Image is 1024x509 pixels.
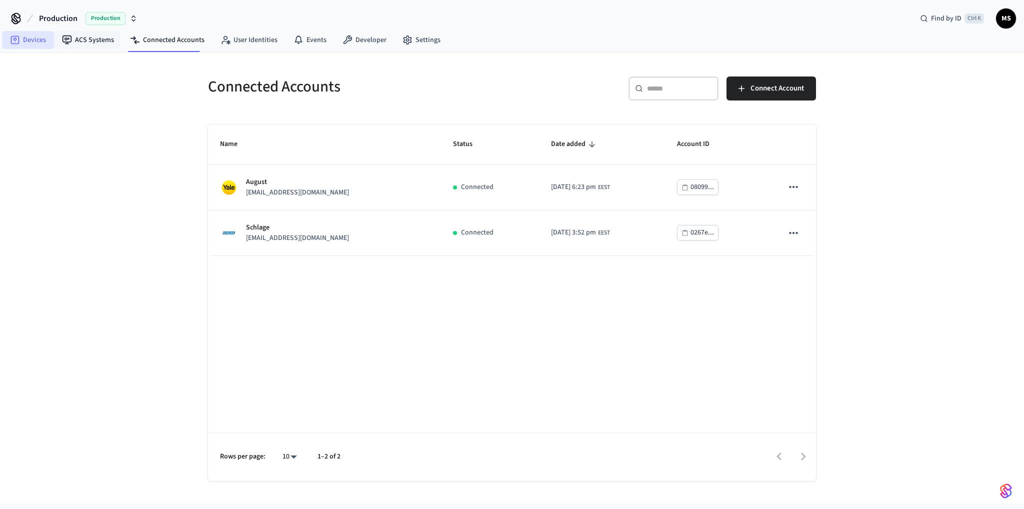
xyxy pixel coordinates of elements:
[85,12,125,25] span: Production
[453,136,485,152] span: Status
[677,179,718,195] button: 08099...
[598,228,610,237] span: EEST
[122,31,212,49] a: Connected Accounts
[2,31,54,49] a: Devices
[285,31,334,49] a: Events
[246,222,349,233] p: Schlage
[598,183,610,192] span: EEST
[220,136,250,152] span: Name
[996,8,1016,28] button: MS
[277,449,301,464] div: 10
[551,227,610,238] div: Europe/Kiev
[461,227,493,238] p: Connected
[964,13,984,23] span: Ctrl K
[317,451,340,462] p: 1–2 of 2
[54,31,122,49] a: ACS Systems
[39,12,77,24] span: Production
[931,13,961,23] span: Find by ID
[551,136,598,152] span: Date added
[690,226,714,239] div: 0267e...
[394,31,448,49] a: Settings
[677,136,722,152] span: Account ID
[726,76,816,100] button: Connect Account
[677,225,718,240] button: 0267e...
[220,224,238,242] img: Schlage Logo, Square
[208,124,816,256] table: sticky table
[690,181,714,193] div: 08099...
[750,82,804,95] span: Connect Account
[220,451,265,462] p: Rows per page:
[912,9,992,27] div: Find by IDCtrl K
[246,233,349,243] p: [EMAIL_ADDRESS][DOMAIN_NAME]
[551,182,596,192] span: [DATE] 6:23 pm
[1000,483,1012,499] img: SeamLogoGradient.69752ec5.svg
[461,182,493,192] p: Connected
[212,31,285,49] a: User Identities
[334,31,394,49] a: Developer
[551,227,596,238] span: [DATE] 3:52 pm
[551,182,610,192] div: Europe/Kiev
[208,76,506,97] h5: Connected Accounts
[997,9,1015,27] span: MS
[220,178,238,196] img: Yale Logo, Square
[246,177,349,187] p: August
[246,187,349,198] p: [EMAIL_ADDRESS][DOMAIN_NAME]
